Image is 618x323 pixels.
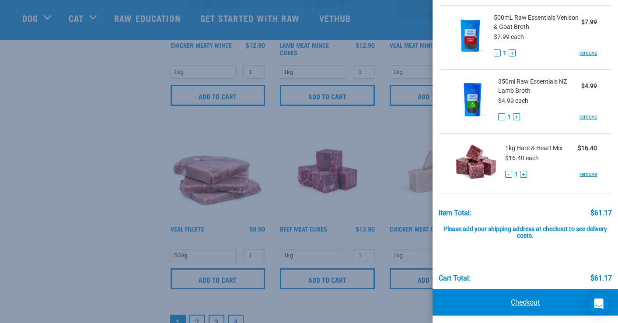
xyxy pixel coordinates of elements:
strong: $4.99 [581,82,597,89]
span: $4.99 each [498,97,528,104]
div: Cart total: [439,274,471,282]
img: Hare & Heart Mix [454,141,499,186]
span: 1 [503,49,506,58]
strong: $7.99 [581,18,597,25]
span: $16.40 each [505,154,539,161]
span: 1 [514,170,518,179]
img: Raw Essentials NZ Lamb Broth [454,77,491,122]
span: 1 [507,112,511,122]
div: Please add your shipping address at checkout to see delivery costs. [439,217,612,240]
a: remove [580,170,597,178]
button: + [509,49,516,56]
button: + [513,113,520,120]
button: - [494,49,501,56]
span: 350ml Raw Essentials NZ Lamb Broth [498,77,581,95]
a: remove [580,113,597,121]
span: 500mL Raw Essentials Venison & Goat Broth [494,13,581,32]
img: Raw Essentials Venison & Goat Broth [454,13,487,58]
div: $61.17 [590,274,612,282]
span: $7.99 each [494,33,524,40]
div: Open Intercom Messenger [588,293,609,314]
a: Checkout [433,289,618,316]
div: Item Total: [439,209,471,217]
button: - [498,113,505,120]
button: + [520,171,527,178]
button: - [505,171,512,178]
a: remove [580,49,597,57]
div: $61.17 [590,209,612,217]
strong: $16.40 [578,144,597,151]
span: 1kg Hare & Heart Mix [505,144,562,153]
